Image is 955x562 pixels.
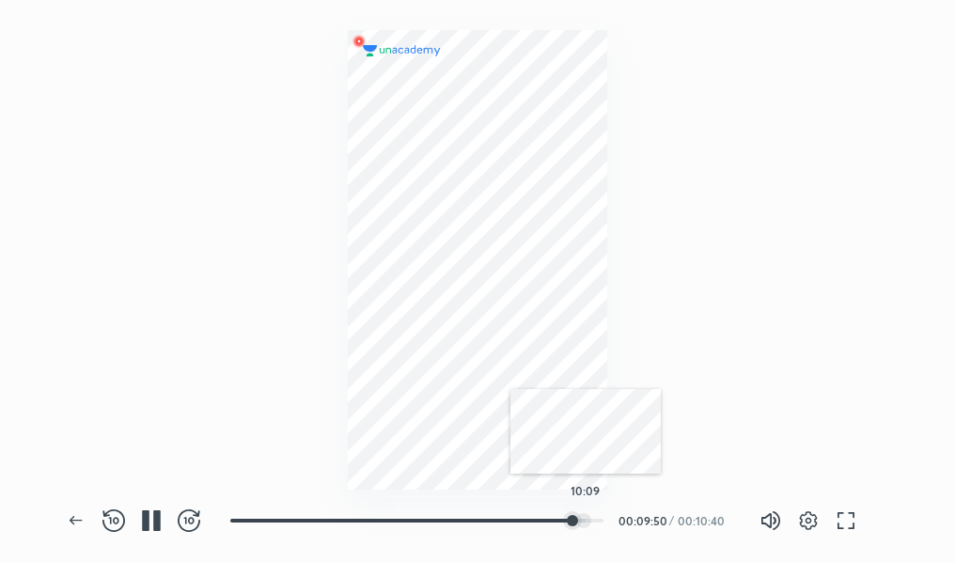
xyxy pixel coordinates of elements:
div: / [669,515,674,526]
h5: 10:09 [571,485,600,496]
img: wMgqJGBwKWe8AAAAABJRU5ErkJggg== [348,30,370,53]
div: 00:10:40 [678,515,729,526]
img: logo.2a7e12a2.svg [363,45,441,56]
div: 00:09:50 [618,515,665,526]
